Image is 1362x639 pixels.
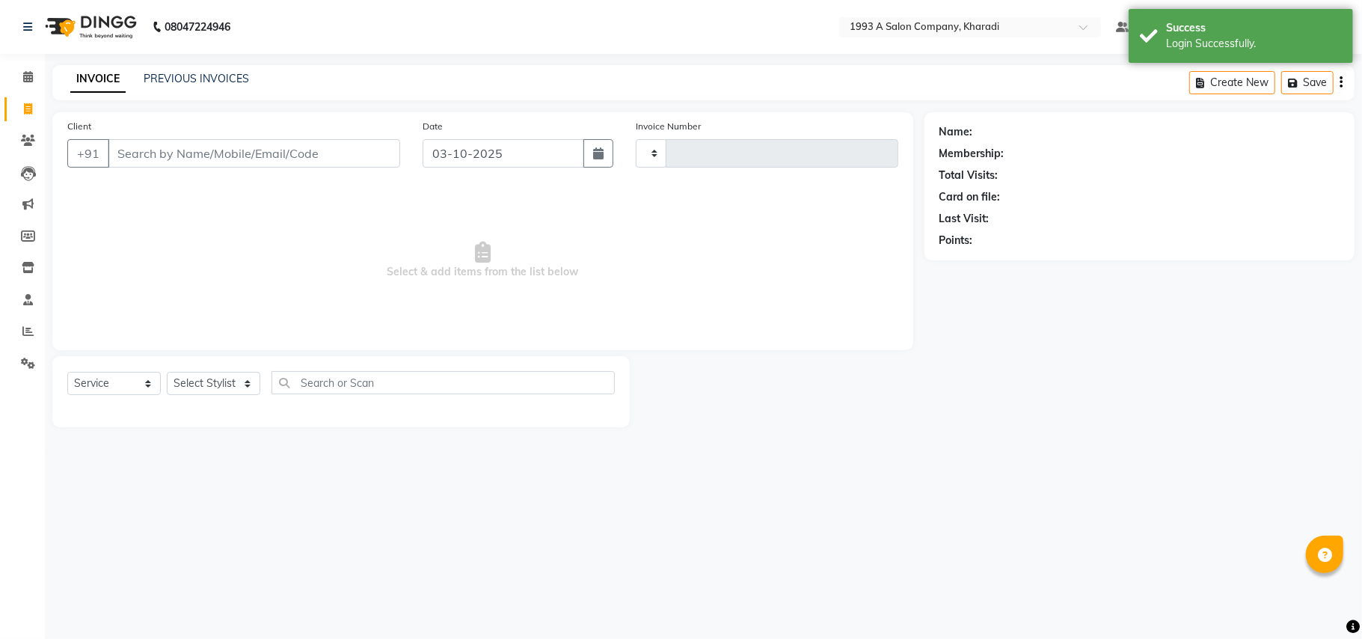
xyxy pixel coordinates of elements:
[939,124,973,140] div: Name:
[272,371,615,394] input: Search or Scan
[1166,20,1342,36] div: Success
[67,139,109,168] button: +91
[1189,71,1275,94] button: Create New
[939,189,1001,205] div: Card on file:
[108,139,400,168] input: Search by Name/Mobile/Email/Code
[38,6,141,48] img: logo
[1281,71,1334,94] button: Save
[70,66,126,93] a: INVOICE
[1166,36,1342,52] div: Login Successfully.
[939,211,990,227] div: Last Visit:
[636,120,701,133] label: Invoice Number
[165,6,230,48] b: 08047224946
[939,146,1004,162] div: Membership:
[144,72,249,85] a: PREVIOUS INVOICES
[67,120,91,133] label: Client
[423,120,443,133] label: Date
[939,233,973,248] div: Points:
[939,168,999,183] div: Total Visits:
[67,186,898,335] span: Select & add items from the list below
